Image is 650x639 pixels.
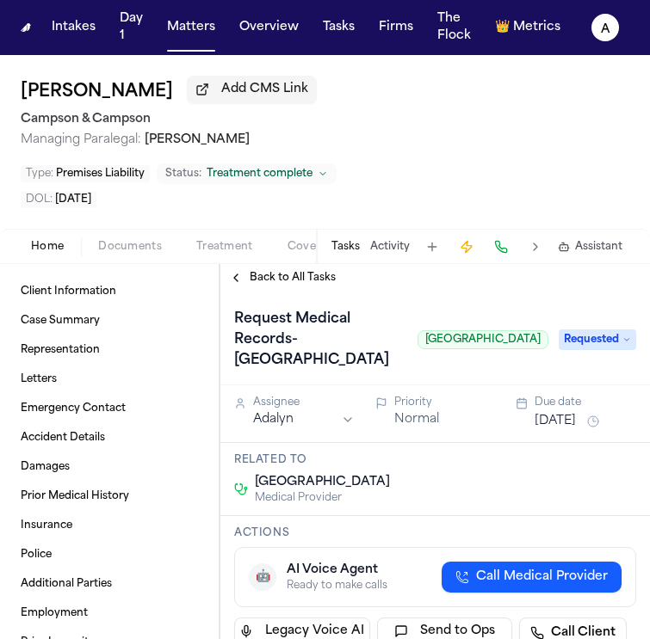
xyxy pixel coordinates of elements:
[220,271,344,285] button: Back to All Tasks
[559,329,636,350] span: Requested
[287,562,387,579] div: AI Voice Agent
[21,23,31,31] img: Finch Logo
[558,240,622,254] button: Assistant
[442,562,622,593] button: Call Medical Provider
[21,577,112,591] span: Additional Parties
[21,109,629,130] h2: Campson & Campson
[14,336,205,364] a: Representation
[187,76,317,103] button: Add CMS Link
[21,606,88,620] span: Employment
[14,512,205,539] a: Insurance
[488,12,567,43] button: crownMetrics
[287,579,387,593] div: Ready to make calls
[418,330,548,349] span: [GEOGRAPHIC_DATA]
[221,81,308,98] span: Add CMS Link
[288,240,340,254] span: Coverage
[253,396,355,409] div: Assignee
[26,169,53,179] span: Type :
[14,278,205,305] a: Client Information
[495,19,510,36] span: crown
[255,474,390,491] span: [GEOGRAPHIC_DATA]
[234,453,636,467] h3: Related to
[26,194,53,205] span: DOL :
[14,307,205,335] a: Case Summary
[21,285,116,298] span: Client Information
[21,431,105,445] span: Accident Details
[196,240,253,254] span: Treatment
[575,240,622,254] span: Assistant
[21,133,141,146] span: Managing Paralegal:
[21,23,31,31] a: Home
[21,314,100,328] span: Case Summary
[420,235,444,259] button: Add Task
[14,366,205,393] a: Letters
[14,453,205,481] a: Damages
[145,133,250,146] span: [PERSON_NAME]
[535,396,636,409] div: Due date
[14,395,205,422] a: Emergency Contact
[250,271,336,285] span: Back to All Tasks
[21,372,57,386] span: Letters
[489,235,513,259] button: Make a Call
[207,167,313,181] span: Treatment complete
[55,194,91,205] span: [DATE]
[476,568,608,586] span: Call Medical Provider
[160,12,222,43] button: Matters
[14,424,205,452] a: Accident Details
[45,12,102,43] button: Intakes
[394,396,496,409] div: Priority
[14,482,205,510] a: Prior Medical History
[601,23,610,35] text: A
[14,541,205,568] a: Police
[256,568,270,586] span: 🤖
[372,12,420,43] button: Firms
[21,548,52,562] span: Police
[21,191,96,208] button: Edit DOL: 2024-06-03
[14,599,205,627] a: Employment
[113,3,150,52] button: Day 1
[21,489,129,503] span: Prior Medical History
[165,167,201,181] span: Status:
[21,519,72,532] span: Insurance
[370,240,410,254] button: Activity
[21,402,126,415] span: Emergency Contact
[21,460,70,474] span: Damages
[583,411,604,432] button: Snooze task
[513,19,560,36] span: Metrics
[232,12,306,43] button: Overview
[21,78,173,106] button: Edit matter name
[255,491,390,505] span: Medical Provider
[316,12,362,43] button: Tasks
[430,3,478,52] button: The Flock
[535,413,576,430] button: [DATE]
[21,165,150,182] button: Edit Type: Premises Liability
[331,240,360,254] button: Tasks
[31,240,64,254] span: Home
[234,526,636,540] h3: Actions
[455,235,479,259] button: Create Immediate Task
[98,240,162,254] span: Documents
[21,343,100,357] span: Representation
[394,411,439,428] button: Normal
[157,163,337,184] button: Change status from Treatment complete
[21,78,173,106] h1: [PERSON_NAME]
[56,169,145,179] span: Premises Liability
[227,305,411,374] h1: Request Medical Records-[GEOGRAPHIC_DATA]
[14,570,205,598] a: Additional Parties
